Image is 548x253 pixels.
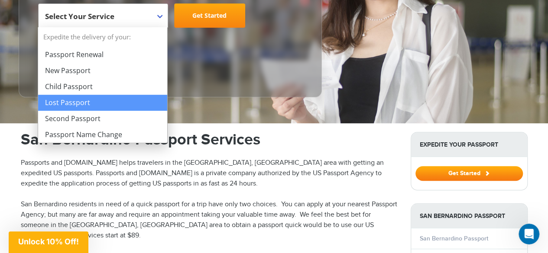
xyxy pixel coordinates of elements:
[38,127,167,143] li: Passport Name Change
[519,224,539,244] iframe: Intercom live chat
[45,11,114,21] span: Select Your Service
[38,27,167,143] li: Expedite the delivery of your:
[415,170,523,176] a: Get Started
[18,237,79,246] span: Unlock 10% Off!
[38,63,167,79] li: New Passport
[174,3,245,28] a: Get Started
[38,79,167,95] li: Child Passport
[38,3,168,28] span: Select Your Service
[21,132,398,147] h1: San Bernardino Passport Services
[415,166,523,181] button: Get Started
[45,7,159,31] span: Select Your Service
[38,95,167,111] li: Lost Passport
[9,231,88,253] div: Unlock 10% Off!
[38,47,167,63] li: Passport Renewal
[38,27,167,47] strong: Expedite the delivery of your:
[411,204,527,228] strong: San Bernardino Passport
[21,158,398,189] p: Passports and [DOMAIN_NAME] helps travelers in the [GEOGRAPHIC_DATA], [GEOGRAPHIC_DATA] area with...
[420,235,488,242] a: San Bernardino Passport
[411,132,527,157] strong: Expedite Your Passport
[38,32,302,41] span: Starting at $199 + government fees
[21,199,398,241] p: San Bernardino residents in need of a quick passport for a trip have only two choices. You can ap...
[38,111,167,127] li: Second Passport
